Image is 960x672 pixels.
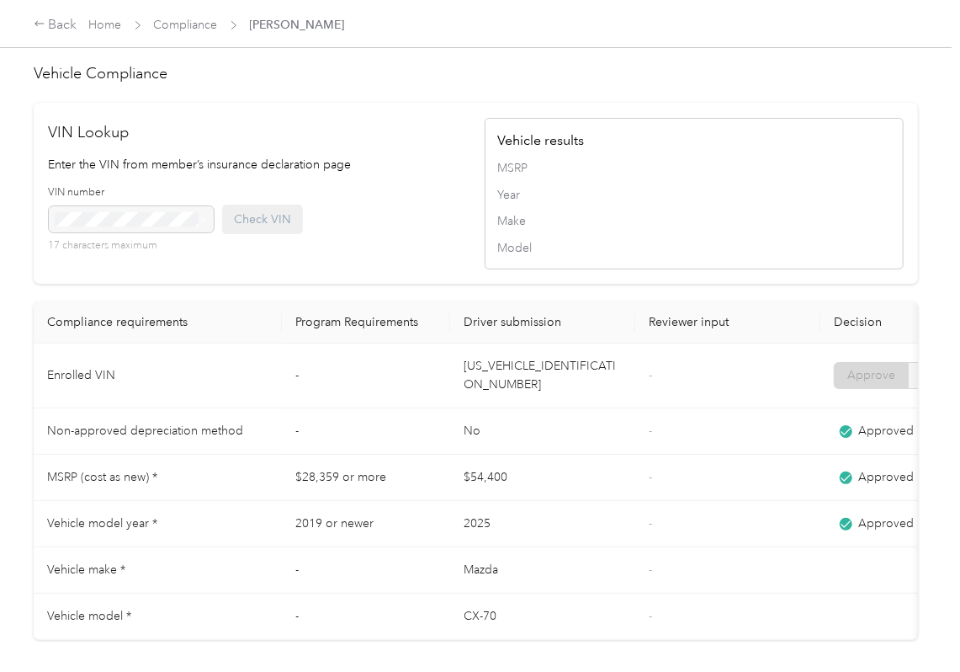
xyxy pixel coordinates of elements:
[497,239,891,257] span: Model
[154,18,218,32] a: Compliance
[34,455,282,501] td: MSRP (cost as new) *
[497,212,891,230] span: Make
[450,547,635,594] td: Mazda
[649,563,652,577] span: -
[49,156,468,173] p: Enter the VIN from member’s insurance declaration page
[282,301,450,344] th: Program Requirements
[47,424,243,438] span: Non-approved depreciation method
[89,18,122,32] a: Home
[450,594,635,640] td: CX-70
[34,15,77,35] div: Back
[450,455,635,501] td: $54,400
[47,609,131,623] span: Vehicle model *
[866,578,960,672] iframe: Everlance-gr Chat Button Frame
[497,159,891,177] span: MSRP
[649,470,652,484] span: -
[282,594,450,640] td: -
[34,547,282,594] td: Vehicle make *
[649,609,652,623] span: -
[282,344,450,408] td: -
[649,424,652,438] span: -
[649,516,652,531] span: -
[847,368,895,382] span: Approve
[282,501,450,547] td: 2019 or newer
[49,185,214,200] label: VIN number
[282,547,450,594] td: -
[450,301,635,344] th: Driver submission
[450,344,635,408] td: [US_VEHICLE_IDENTIFICATION_NUMBER]
[34,301,282,344] th: Compliance requirements
[47,563,125,577] span: Vehicle make *
[282,408,450,455] td: -
[282,455,450,501] td: $28,359 or more
[34,62,918,85] h2: Vehicle Compliance
[47,516,157,531] span: Vehicle model year *
[34,594,282,640] td: Vehicle model *
[450,408,635,455] td: No
[49,238,214,253] p: 17 characters maximum
[250,16,345,34] span: [PERSON_NAME]
[450,501,635,547] td: 2025
[47,368,115,382] span: Enrolled VIN
[497,131,891,151] h4: Vehicle results
[635,301,820,344] th: Reviewer input
[34,501,282,547] td: Vehicle model year *
[47,470,157,484] span: MSRP (cost as new) *
[49,121,468,144] h2: VIN Lookup
[649,368,652,382] span: -
[497,186,891,204] span: Year
[34,408,282,455] td: Non-approved depreciation method
[34,344,282,408] td: Enrolled VIN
